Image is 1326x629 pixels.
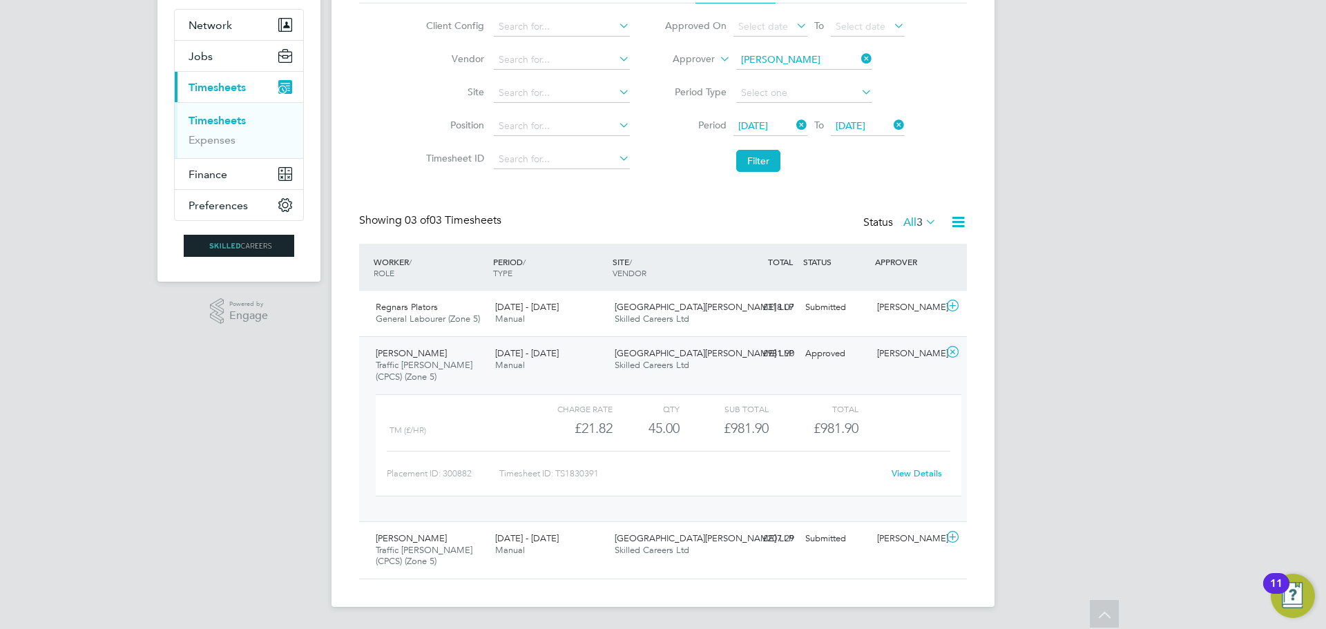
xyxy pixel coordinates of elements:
[494,150,630,169] input: Search for...
[174,235,304,257] a: Go to home page
[376,301,438,313] span: Regnars Plators
[175,159,303,189] button: Finance
[523,400,613,417] div: Charge rate
[175,190,303,220] button: Preferences
[664,19,727,32] label: Approved On
[422,119,484,131] label: Position
[736,84,872,103] input: Select one
[836,119,865,132] span: [DATE]
[370,249,490,285] div: WORKER
[653,52,715,66] label: Approver
[189,133,236,146] a: Expenses
[810,17,828,35] span: To
[523,256,526,267] span: /
[615,347,794,359] span: [GEOGRAPHIC_DATA][PERSON_NAME] LLP
[376,544,472,568] span: Traffic [PERSON_NAME] (CPCS) (Zone 5)
[494,17,630,37] input: Search for...
[175,41,303,71] button: Jobs
[615,301,794,313] span: [GEOGRAPHIC_DATA][PERSON_NAME] LLP
[615,544,689,556] span: Skilled Careers Ltd
[495,544,525,556] span: Manual
[409,256,412,267] span: /
[189,81,246,94] span: Timesheets
[189,114,246,127] a: Timesheets
[376,359,472,383] span: Traffic [PERSON_NAME] (CPCS) (Zone 5)
[680,417,769,440] div: £981.90
[836,20,885,32] span: Select date
[664,119,727,131] label: Period
[872,342,943,365] div: [PERSON_NAME]
[768,256,793,267] span: TOTAL
[359,213,504,228] div: Showing
[615,313,689,325] span: Skilled Careers Ltd
[872,528,943,550] div: [PERSON_NAME]
[490,249,609,285] div: PERIOD
[609,249,729,285] div: SITE
[613,417,680,440] div: 45.00
[184,235,294,257] img: skilledcareers-logo-retina.png
[863,213,939,233] div: Status
[736,50,872,70] input: Search for...
[800,296,872,319] div: Submitted
[422,86,484,98] label: Site
[664,86,727,98] label: Period Type
[175,102,303,158] div: Timesheets
[728,528,800,550] div: £207.29
[387,463,499,485] div: Placement ID: 300882
[229,310,268,322] span: Engage
[493,267,512,278] span: TYPE
[189,199,248,212] span: Preferences
[210,298,269,325] a: Powered byEngage
[494,84,630,103] input: Search for...
[495,359,525,371] span: Manual
[613,400,680,417] div: QTY
[523,417,613,440] div: £21.82
[810,116,828,134] span: To
[728,296,800,319] div: £318.07
[629,256,632,267] span: /
[872,296,943,319] div: [PERSON_NAME]
[615,359,689,371] span: Skilled Careers Ltd
[872,249,943,274] div: APPROVER
[390,425,426,435] span: tm (£/HR)
[422,152,484,164] label: Timesheet ID
[374,267,394,278] span: ROLE
[916,215,923,229] span: 3
[814,420,858,436] span: £981.90
[494,50,630,70] input: Search for...
[615,532,794,544] span: [GEOGRAPHIC_DATA][PERSON_NAME] LLP
[1271,574,1315,618] button: Open Resource Center, 11 new notifications
[189,19,232,32] span: Network
[175,10,303,40] button: Network
[189,50,213,63] span: Jobs
[769,400,858,417] div: Total
[903,215,936,229] label: All
[495,532,559,544] span: [DATE] - [DATE]
[738,20,788,32] span: Select date
[800,342,872,365] div: Approved
[499,463,883,485] div: Timesheet ID: TS1830391
[376,313,480,325] span: General Labourer (Zone 5)
[405,213,501,227] span: 03 Timesheets
[495,313,525,325] span: Manual
[680,400,769,417] div: Sub Total
[800,528,872,550] div: Submitted
[229,298,268,310] span: Powered by
[495,301,559,313] span: [DATE] - [DATE]
[189,168,227,181] span: Finance
[892,467,942,479] a: View Details
[495,347,559,359] span: [DATE] - [DATE]
[405,213,430,227] span: 03 of
[422,52,484,65] label: Vendor
[800,249,872,274] div: STATUS
[738,119,768,132] span: [DATE]
[736,150,780,172] button: Filter
[422,19,484,32] label: Client Config
[376,347,447,359] span: [PERSON_NAME]
[376,532,447,544] span: [PERSON_NAME]
[494,117,630,136] input: Search for...
[728,342,800,365] div: £981.90
[175,72,303,102] button: Timesheets
[613,267,646,278] span: VENDOR
[1270,583,1282,601] div: 11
